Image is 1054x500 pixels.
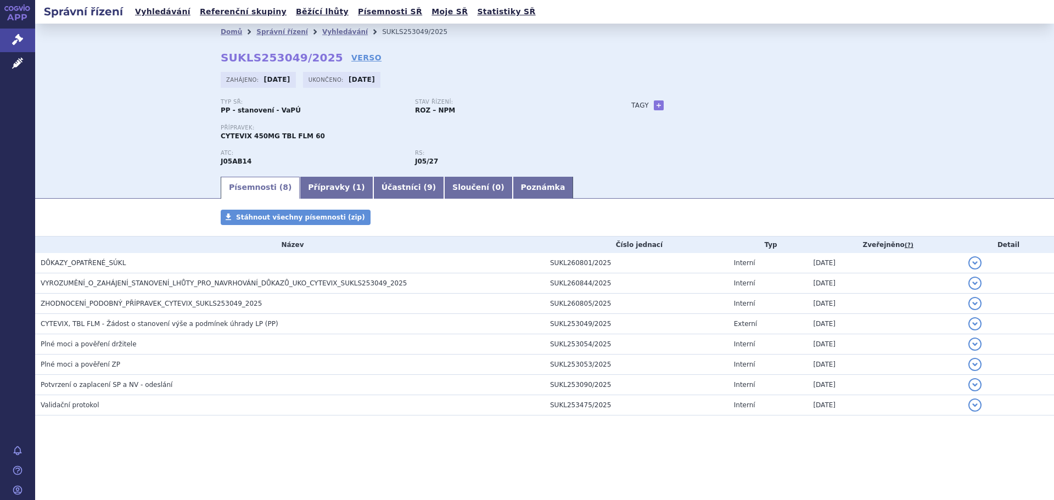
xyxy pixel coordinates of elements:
td: [DATE] [808,375,963,395]
p: Stav řízení: [415,99,598,105]
a: VERSO [351,52,382,63]
button: detail [968,256,982,269]
span: Plné moci a pověření ZP [41,361,120,368]
span: Interní [734,300,755,307]
li: SUKLS253049/2025 [382,24,462,40]
td: [DATE] [808,334,963,355]
span: DŮKAZY_OPATŘENÉ_SÚKL [41,259,126,267]
span: Interní [734,340,755,348]
th: Typ [728,237,808,253]
strong: ROZ – NPM [415,106,455,114]
strong: [DATE] [264,76,290,83]
td: [DATE] [808,273,963,294]
p: RS: [415,150,598,156]
span: Plné moci a pověření držitele [41,340,137,348]
span: Interní [734,361,755,368]
span: CYTEVIX, TBL FLM - Žádost o stanovení výše a podmínek úhrady LP (PP) [41,320,278,328]
td: SUKL253049/2025 [545,314,728,334]
a: Sloučení (0) [444,177,512,199]
td: SUKL260801/2025 [545,253,728,273]
button: detail [968,297,982,310]
td: [DATE] [808,314,963,334]
span: VYROZUMĚNÍ_O_ZAHÁJENÍ_STANOVENÍ_LHŮTY_PRO_NAVRHOVÁNÍ_DŮKAZŮ_UKO_CYTEVIX_SUKLS253049_2025 [41,279,407,287]
td: SUKL253054/2025 [545,334,728,355]
strong: VALGANCIKLOVIR [221,158,251,165]
h2: Správní řízení [35,4,132,19]
a: Běžící lhůty [293,4,352,19]
strong: [DATE] [349,76,375,83]
span: 9 [427,183,433,192]
button: detail [968,398,982,412]
span: Ukončeno: [309,75,346,84]
span: CYTEVIX 450MG TBL FLM 60 [221,132,325,140]
th: Název [35,237,545,253]
span: Interní [734,259,755,267]
button: detail [968,338,982,351]
td: [DATE] [808,395,963,415]
td: SUKL253090/2025 [545,375,728,395]
button: detail [968,358,982,371]
th: Detail [963,237,1054,253]
a: Účastníci (9) [373,177,444,199]
h3: Tagy [631,99,649,112]
p: ATC: [221,150,404,156]
a: Písemnosti (8) [221,177,300,199]
abbr: (?) [905,241,913,249]
span: Externí [734,320,757,328]
strong: valganciklovir [415,158,438,165]
a: Statistiky SŘ [474,4,539,19]
button: detail [968,317,982,330]
a: Moje SŘ [428,4,471,19]
td: SUKL253475/2025 [545,395,728,415]
td: [DATE] [808,355,963,375]
a: Referenční skupiny [197,4,290,19]
a: Vyhledávání [322,28,368,36]
td: SUKL260844/2025 [545,273,728,294]
a: Písemnosti SŘ [355,4,425,19]
a: Domů [221,28,242,36]
strong: SUKLS253049/2025 [221,51,343,64]
p: Typ SŘ: [221,99,404,105]
a: Správní řízení [256,28,308,36]
a: Poznámka [513,177,574,199]
span: 1 [356,183,362,192]
td: SUKL253053/2025 [545,355,728,375]
span: Zahájeno: [226,75,261,84]
span: Validační protokol [41,401,99,409]
a: + [654,100,664,110]
a: Stáhnout všechny písemnosti (zip) [221,210,371,225]
span: Potvrzení o zaplacení SP a NV - odeslání [41,381,172,389]
span: Interní [734,401,755,409]
span: 8 [283,183,288,192]
p: Přípravek: [221,125,609,131]
span: Interní [734,279,755,287]
span: Stáhnout všechny písemnosti (zip) [236,214,365,221]
button: detail [968,277,982,290]
td: SUKL260805/2025 [545,294,728,314]
span: Interní [734,381,755,389]
button: detail [968,378,982,391]
td: [DATE] [808,294,963,314]
th: Číslo jednací [545,237,728,253]
strong: PP - stanovení - VaPÚ [221,106,301,114]
th: Zveřejněno [808,237,963,253]
td: [DATE] [808,253,963,273]
a: Vyhledávání [132,4,194,19]
span: 0 [495,183,501,192]
span: ZHODNOCENÍ_PODOBNÝ_PŘÍPRAVEK_CYTEVIX_SUKLS253049_2025 [41,300,262,307]
a: Přípravky (1) [300,177,373,199]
